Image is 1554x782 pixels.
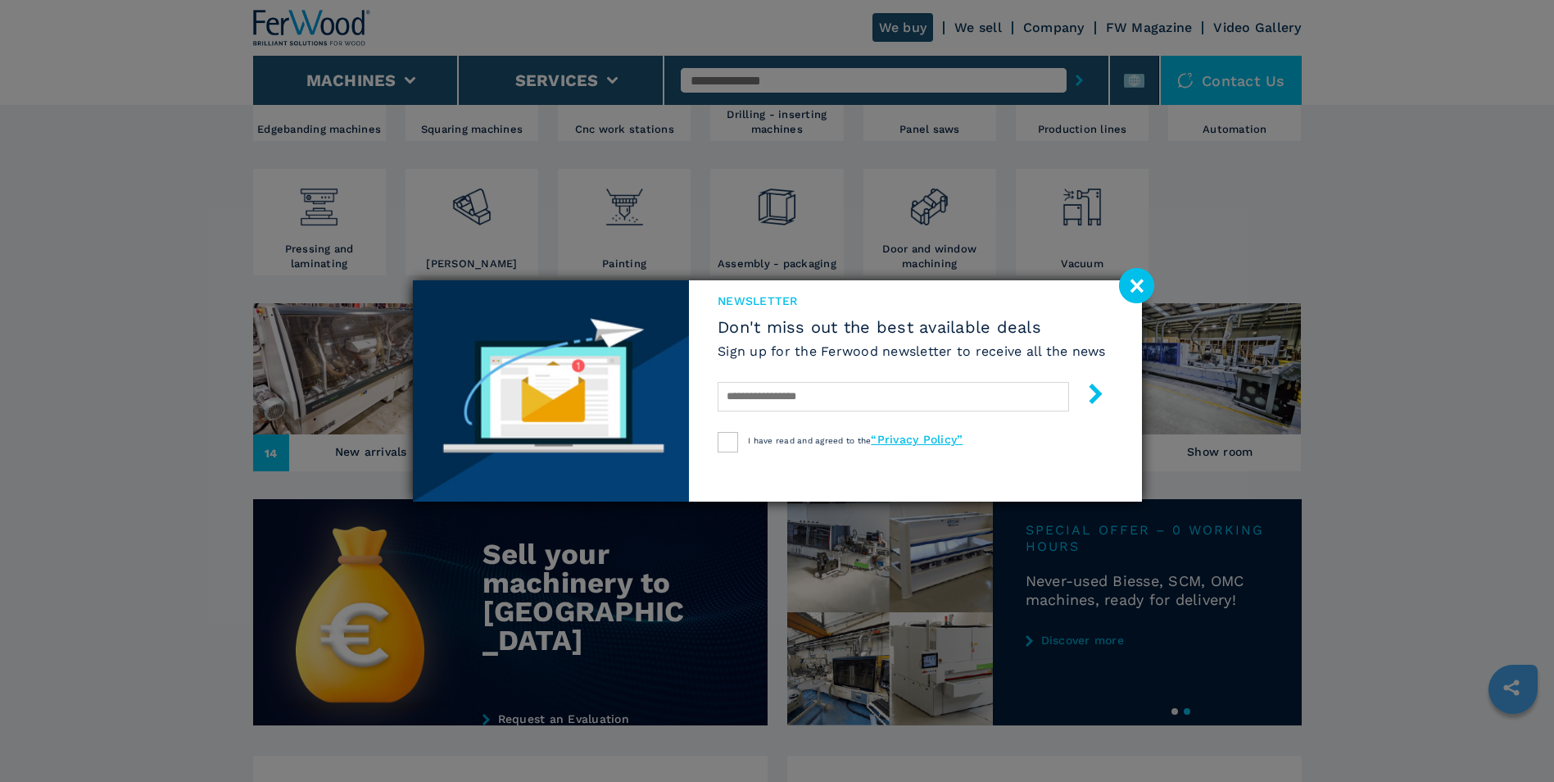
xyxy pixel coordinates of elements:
img: Newsletter image [413,280,690,502]
a: “Privacy Policy” [871,433,963,446]
button: submit-button [1069,377,1106,416]
span: I have read and agreed to the [748,436,963,445]
h6: Sign up for the Ferwood newsletter to receive all the news [718,342,1106,361]
span: newsletter [718,293,1106,309]
span: Don't miss out the best available deals [718,317,1106,337]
